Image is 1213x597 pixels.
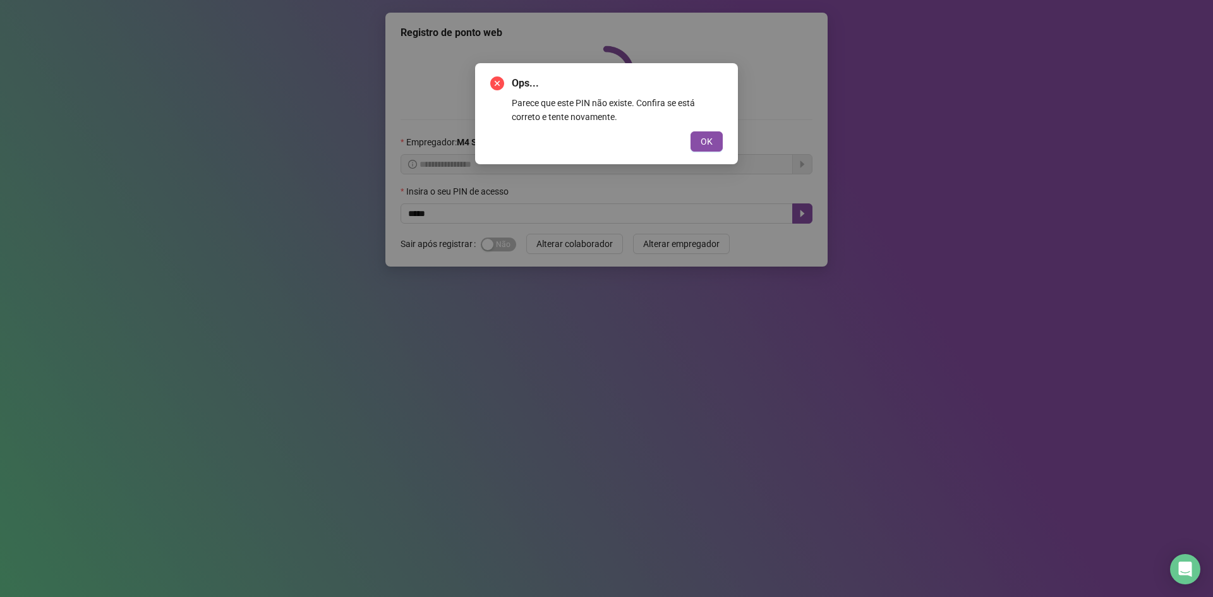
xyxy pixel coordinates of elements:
[490,76,504,90] span: close-circle
[691,131,723,152] button: OK
[512,96,723,124] div: Parece que este PIN não existe. Confira se está correto e tente novamente.
[701,135,713,148] span: OK
[1170,554,1200,584] div: Open Intercom Messenger
[512,76,723,91] span: Ops...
